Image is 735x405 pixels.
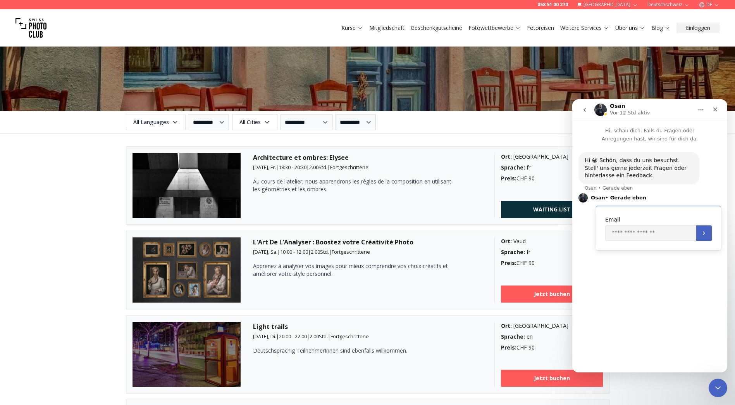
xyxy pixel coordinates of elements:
[253,333,369,340] small: | | |
[537,2,568,8] a: 058 51 00 270
[557,22,612,33] button: Weitere Services
[533,206,571,213] b: WAITING LIST
[709,379,727,397] iframe: Intercom live chat
[408,22,465,33] button: Geschenkgutscheine
[501,322,603,330] div: [GEOGRAPHIC_DATA]
[501,237,512,245] b: Ort :
[501,164,525,171] b: Sprache :
[501,237,603,245] div: Vaud
[330,333,369,340] span: Fortgeschrittene
[15,12,46,43] img: Swiss photo club
[528,344,535,351] span: 90
[126,114,186,130] button: All Languages
[501,333,603,341] div: en
[279,333,307,340] span: 20:00 - 22:00
[501,370,603,387] a: Jetzt buchen
[528,259,535,267] span: 90
[133,237,241,303] img: L'Art De L’Analyser : Boostez votre Créativité Photo
[612,22,648,33] button: Über uns
[280,248,308,255] span: 10:00 - 12:00
[615,24,645,32] a: Über uns
[133,322,241,387] img: Light trails
[676,22,720,33] button: Einloggen
[253,248,370,255] small: | | |
[341,24,363,32] a: Kurse
[253,164,276,171] span: [DATE], Fr.
[253,347,454,355] p: Deutschsprachig TeilnehmerInnen sind ebenfalls willkommen.
[501,153,603,161] div: [GEOGRAPHIC_DATA]
[501,248,525,256] b: Sprache :
[253,333,276,340] span: [DATE], Di.
[127,115,184,129] span: All Languages
[253,322,482,331] h3: Light trails
[369,24,405,32] a: Mitgliedschaft
[534,374,570,382] b: Jetzt buchen
[233,115,276,129] span: All Cities
[501,286,603,303] a: Jetzt buchen
[253,237,482,247] h3: L'Art De L’Analyser : Boostez votre Créativité Photo
[534,290,570,298] b: Jetzt buchen
[253,153,482,162] h3: Architecture et ombres: Elysee
[465,22,524,33] button: Fotowettbewerbe
[253,164,368,171] small: | | |
[309,164,327,171] span: 2.00 Std.
[501,259,516,267] b: Preis :
[501,175,603,182] div: CHF
[310,333,328,340] span: 2.00 Std.
[279,164,306,171] span: 18:30 - 20:30
[253,262,454,278] p: Apprenez à analyser vos images pour mieux comprendre vos choix créatifs et améliorer votre style ...
[501,248,603,256] div: fr
[501,259,603,267] div: CHF
[560,24,609,32] a: Weitere Services
[133,153,241,218] img: Architecture et ombres: Elysee
[332,248,370,255] span: Fortgeschrittene
[330,164,368,171] span: Fortgeschrittene
[501,175,516,182] b: Preis :
[232,114,277,130] button: All Cities
[501,333,525,340] b: Sprache :
[501,201,603,218] a: WAITING LIST
[501,322,512,329] b: Ort :
[338,22,366,33] button: Kurse
[572,99,727,372] iframe: Intercom live chat
[311,248,329,255] span: 2.00 Std.
[411,24,462,32] a: Geschenkgutscheine
[528,175,535,182] span: 90
[253,248,277,255] span: [DATE], Sa.
[501,344,603,351] div: CHF
[501,164,603,171] div: fr
[366,22,408,33] button: Mitgliedschaft
[501,344,516,351] b: Preis :
[527,24,554,32] a: Fotoreisen
[501,153,512,160] b: Ort :
[253,178,454,193] p: Au cours de l'atelier, nous apprendrons les règles de la composition en utilisant les géométries ...
[524,22,557,33] button: Fotoreisen
[468,24,521,32] a: Fotowettbewerbe
[651,24,670,32] a: Blog
[648,22,673,33] button: Blog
